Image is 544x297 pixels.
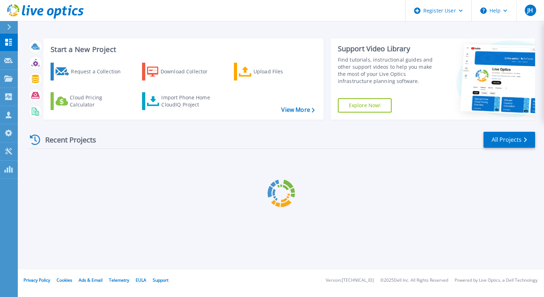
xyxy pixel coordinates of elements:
a: All Projects [483,132,535,148]
li: Powered by Live Optics, a Dell Technology [455,278,538,283]
span: JH [527,7,533,13]
div: Recent Projects [27,131,106,148]
div: Download Collector [161,64,218,79]
h3: Start a New Project [51,46,314,53]
div: Cloud Pricing Calculator [70,94,127,108]
div: Import Phone Home CloudIQ Project [161,94,217,108]
div: Find tutorials, instructional guides and other support videos to help you make the most of your L... [338,56,440,85]
li: Version: [TECHNICAL_ID] [326,278,374,283]
a: Upload Files [234,63,313,80]
a: View More [281,106,314,113]
a: Privacy Policy [23,277,50,283]
li: © 2025 Dell Inc. All Rights Reserved [380,278,448,283]
div: Request a Collection [71,64,128,79]
a: Explore Now! [338,98,392,113]
a: Support [153,277,168,283]
a: Request a Collection [51,63,130,80]
a: Cookies [57,277,72,283]
a: Ads & Email [79,277,103,283]
div: Support Video Library [338,44,440,53]
div: Upload Files [253,64,310,79]
a: EULA [136,277,146,283]
a: Telemetry [109,277,129,283]
a: Cloud Pricing Calculator [51,92,130,110]
a: Download Collector [142,63,221,80]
